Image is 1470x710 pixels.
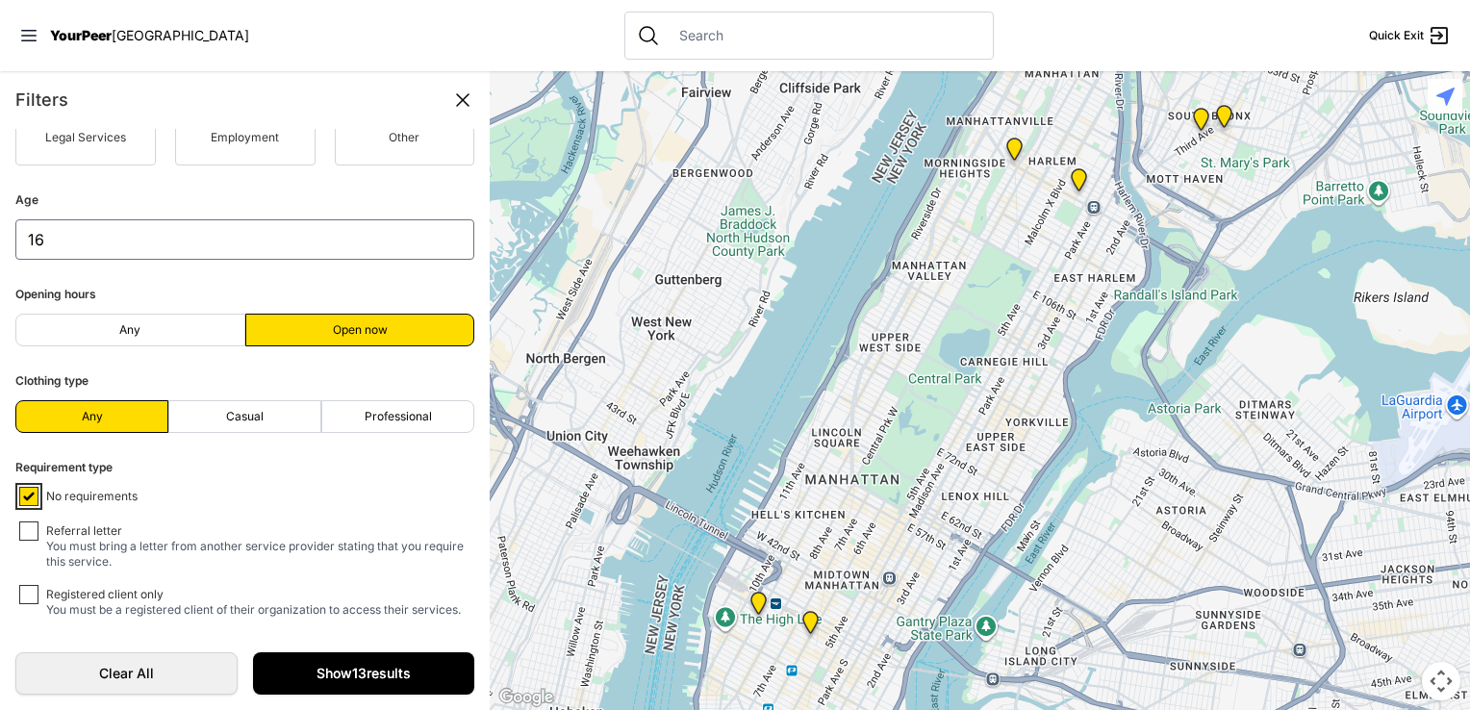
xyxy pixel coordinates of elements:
[15,460,113,474] span: Requirement type
[46,587,164,601] span: Registered client only
[226,409,264,424] span: Casual
[211,130,279,144] span: Employment
[1067,168,1091,199] div: East Harlem
[46,489,138,506] span: No requirements
[333,322,388,338] span: Open now
[798,611,823,642] div: Headquarters
[1002,138,1026,168] div: The PILLARS – Holistic Recovery Support
[112,27,249,43] span: [GEOGRAPHIC_DATA]
[1369,24,1451,47] a: Quick Exit
[82,409,103,424] span: Any
[15,89,68,110] span: Filters
[15,219,474,260] input: Enter Age
[1422,662,1460,700] button: Map camera controls
[668,26,981,45] input: Search
[36,664,217,683] span: Clear All
[45,130,126,144] span: Legal Services
[15,192,38,207] span: Age
[1369,28,1424,43] span: Quick Exit
[15,373,89,388] span: Clothing type
[50,27,112,43] span: YourPeer
[15,652,238,695] a: Clear All
[389,130,419,144] span: Other
[46,602,461,617] span: You must be a registered client of their organization to access their services.
[50,30,249,41] a: YourPeer[GEOGRAPHIC_DATA]
[494,685,558,710] img: Google
[253,652,475,695] a: Show13results
[119,322,140,338] span: Any
[19,487,38,506] input: No requirements
[15,287,96,301] span: Opening hours
[46,523,122,538] span: Referral letter
[19,521,38,541] input: Referral letterYou must bring a letter from another service provider stating that you require thi...
[19,585,38,604] input: Registered client onlyYou must be a registered client of their organization to access their servi...
[1212,105,1236,136] div: The Bronx Pride Center
[747,592,771,622] div: Chelsea
[46,539,464,569] span: You must bring a letter from another service provider stating that you require this service.
[365,409,432,424] span: Professional
[494,685,558,710] a: Open this area in Google Maps (opens a new window)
